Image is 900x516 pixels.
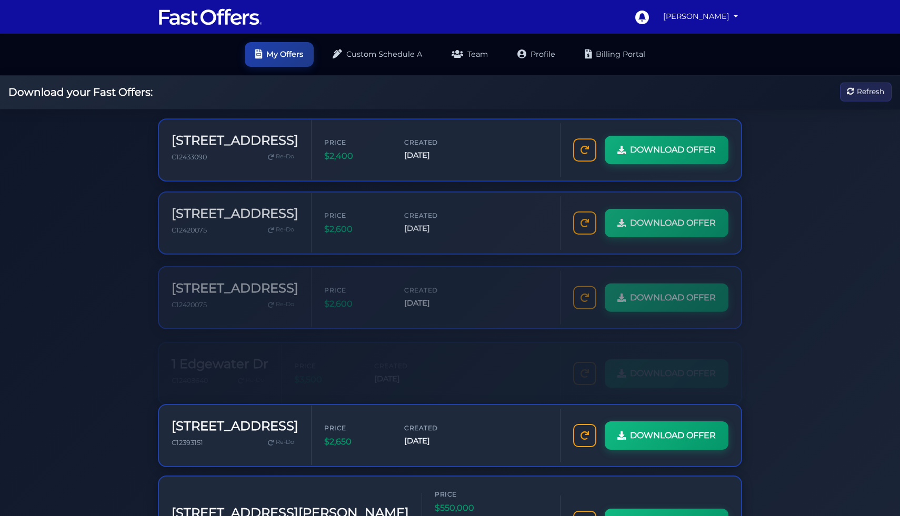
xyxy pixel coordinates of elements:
a: DOWNLOAD OFFER [605,421,728,450]
h3: [STREET_ADDRESS] [172,418,298,433]
span: Created [404,422,467,432]
span: Price [324,136,387,146]
span: [DATE] [404,292,467,304]
span: [DATE] [404,435,467,447]
span: DOWNLOAD OFFER [630,357,716,371]
a: DOWNLOAD OFFER [605,135,728,164]
a: Re-Do [264,149,298,163]
iframe: Customerly Messenger Launcher [860,475,892,507]
button: Refresh [840,83,892,102]
span: Price [435,489,498,499]
span: Refresh [857,86,884,98]
a: Team [441,42,498,67]
span: $2,650 [324,435,387,449]
a: DOWNLOAD OFFER [605,207,728,235]
span: [DATE] [404,220,467,232]
a: Re-Do [264,436,298,449]
span: Re-Do [276,151,294,161]
span: Price [324,279,387,289]
span: Price [324,422,387,432]
h2: Download your Fast Offers: [8,86,153,98]
span: C12420075 [172,224,207,231]
h3: 1 Edgewater Dr [172,347,268,362]
span: [DATE] [374,363,437,376]
a: [PERSON_NAME] [659,6,742,27]
span: $2,600 [324,292,387,306]
span: DOWNLOAD OFFER [630,143,716,156]
a: Re-Do [234,364,268,378]
span: DOWNLOAD OFFER [630,429,716,442]
h3: [STREET_ADDRESS] [172,132,298,147]
a: My Offers [245,42,314,67]
span: $2,400 [324,149,387,163]
a: Billing Portal [574,42,656,67]
span: Created [404,208,467,218]
a: DOWNLOAD OFFER [605,278,728,307]
a: DOWNLOAD OFFER [605,350,728,378]
span: [DATE] [404,149,467,161]
span: C12408640 [172,367,208,375]
span: DOWNLOAD OFFER [630,286,716,299]
a: Profile [507,42,566,67]
span: C12393151 [172,438,203,446]
span: $2,600 [324,220,387,234]
span: Re-Do [276,438,294,447]
span: DOWNLOAD OFFER [630,214,716,228]
span: Created [404,136,467,146]
a: Re-Do [264,292,298,306]
span: Created [374,351,437,361]
span: $550,000 [435,501,498,515]
span: Created [404,279,467,289]
span: Price [294,351,357,361]
span: Re-Do [246,366,264,376]
span: $3,500 [294,363,357,377]
h3: [STREET_ADDRESS] [172,275,298,290]
span: C12420075 [172,295,207,303]
a: Re-Do [264,221,298,235]
span: Price [324,208,387,218]
span: Re-Do [276,295,294,304]
h3: [STREET_ADDRESS] [172,204,298,219]
span: C12433090 [172,152,207,160]
a: Custom Schedule A [322,42,433,67]
span: Re-Do [276,223,294,232]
